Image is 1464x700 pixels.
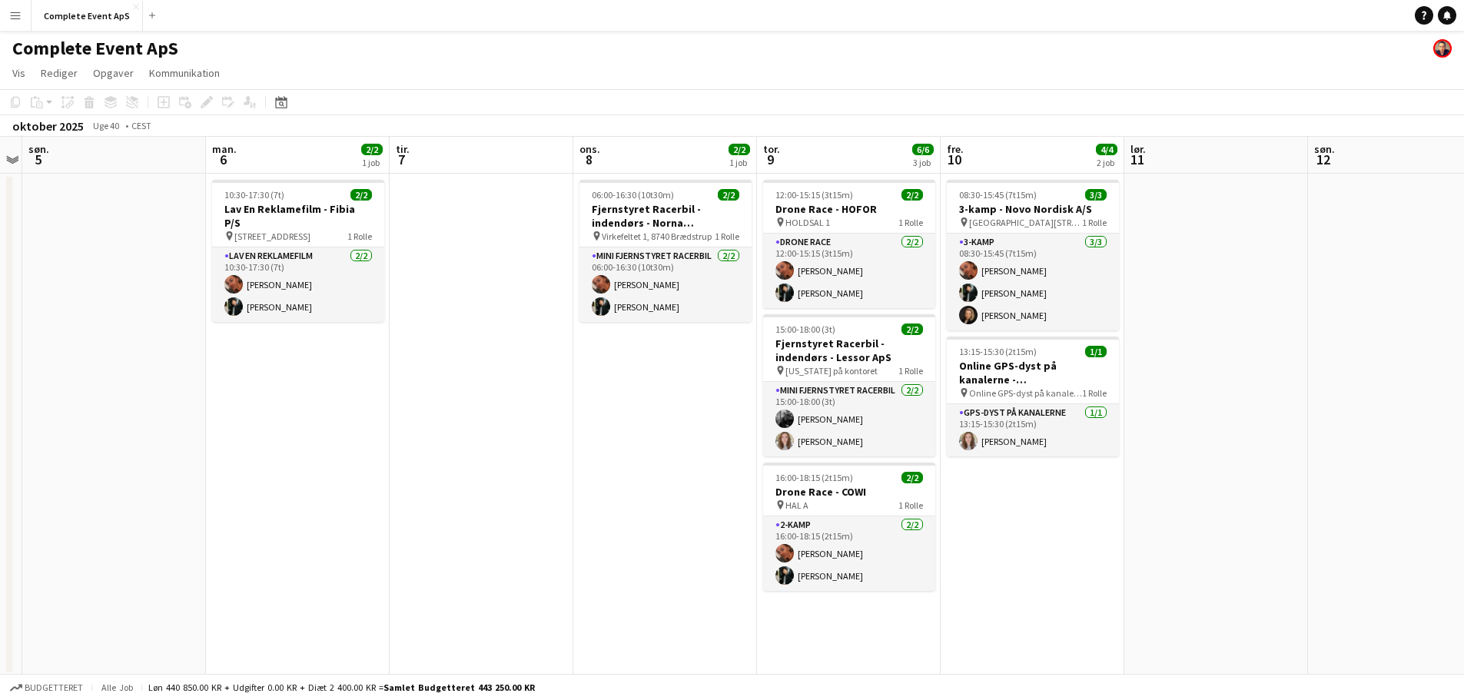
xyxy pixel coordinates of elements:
[579,247,752,322] app-card-role: Mini Fjernstyret Racerbil2/206:00-16:30 (10t30m)[PERSON_NAME][PERSON_NAME]
[592,189,674,201] span: 06:00-16:30 (10t30m)
[947,359,1119,386] h3: Online GPS-dyst på kanalerne - Udenrigsministeriet
[28,142,49,156] span: søn.
[41,66,78,80] span: Rediger
[947,234,1119,330] app-card-role: 3-kamp3/308:30-15:45 (7t15m)[PERSON_NAME][PERSON_NAME][PERSON_NAME]
[25,682,83,693] span: Budgetteret
[1433,39,1452,58] app-user-avatar: Christian Brøckner
[775,323,835,335] span: 15:00-18:00 (3t)
[763,142,780,156] span: tor.
[901,323,923,335] span: 2/2
[1097,157,1117,168] div: 2 job
[212,180,384,322] app-job-card: 10:30-17:30 (7t)2/2Lav En Reklamefilm - Fibia P/S [STREET_ADDRESS]1 RolleLav En Reklamefilm2/210:...
[763,202,935,216] h3: Drone Race - HOFOR
[212,142,237,156] span: man.
[729,157,749,168] div: 1 job
[579,202,752,230] h3: Fjernstyret Racerbil - indendørs - Norna Playgrounds A/S
[761,151,780,168] span: 9
[26,151,49,168] span: 5
[947,202,1119,216] h3: 3-kamp - Novo Nordisk A/S
[347,231,372,242] span: 1 Rolle
[143,63,226,83] a: Kommunikation
[12,66,25,80] span: Vis
[1130,142,1146,156] span: lør.
[913,157,933,168] div: 3 job
[785,365,878,377] span: [US_STATE] på kontoret
[362,157,382,168] div: 1 job
[947,142,964,156] span: fre.
[234,231,310,242] span: [STREET_ADDRESS]
[1096,144,1117,155] span: 4/4
[12,37,178,60] h1: Complete Event ApS
[763,382,935,456] app-card-role: Mini Fjernstyret Racerbil2/215:00-18:00 (3t)[PERSON_NAME][PERSON_NAME]
[350,189,372,201] span: 2/2
[6,63,32,83] a: Vis
[775,189,853,201] span: 12:00-15:15 (3t15m)
[729,144,750,155] span: 2/2
[944,151,964,168] span: 10
[8,679,85,696] button: Budgetteret
[602,231,712,242] span: Virkefeltet 1, 8740 Brædstrup
[763,516,935,591] app-card-role: 2-kamp2/216:00-18:15 (2t15m)[PERSON_NAME][PERSON_NAME]
[361,144,383,155] span: 2/2
[959,189,1037,201] span: 08:30-15:45 (7t15m)
[901,189,923,201] span: 2/2
[898,217,923,228] span: 1 Rolle
[959,346,1037,357] span: 13:15-15:30 (2t15m)
[131,120,151,131] div: CEST
[763,337,935,364] h3: Fjernstyret Racerbil - indendørs - Lessor ApS
[1314,142,1335,156] span: søn.
[763,314,935,456] app-job-card: 15:00-18:00 (3t)2/2Fjernstyret Racerbil - indendørs - Lessor ApS [US_STATE] på kontoret1 RolleMin...
[763,234,935,308] app-card-role: Drone Race2/212:00-15:15 (3t15m)[PERSON_NAME][PERSON_NAME]
[715,231,739,242] span: 1 Rolle
[1085,189,1107,201] span: 3/3
[785,499,808,511] span: HAL A
[1312,151,1335,168] span: 12
[775,472,853,483] span: 16:00-18:15 (2t15m)
[149,66,220,80] span: Kommunikation
[87,120,125,131] span: Uge 40
[1085,346,1107,357] span: 1/1
[579,180,752,322] app-job-card: 06:00-16:30 (10t30m)2/2Fjernstyret Racerbil - indendørs - Norna Playgrounds A/S Virkefeltet 1, 87...
[224,189,284,201] span: 10:30-17:30 (7t)
[898,365,923,377] span: 1 Rolle
[969,387,1082,399] span: Online GPS-dyst på kanalerne
[718,189,739,201] span: 2/2
[98,682,135,693] span: Alle job
[579,142,600,156] span: ons.
[1082,387,1107,399] span: 1 Rolle
[912,144,934,155] span: 6/6
[396,142,410,156] span: tir.
[148,682,535,693] div: Løn 440 850.00 KR + Udgifter 0.00 KR + Diæt 2 400.00 KR =
[947,337,1119,456] app-job-card: 13:15-15:30 (2t15m)1/1Online GPS-dyst på kanalerne - Udenrigsministeriet Online GPS-dyst på kanal...
[35,63,84,83] a: Rediger
[93,66,134,80] span: Opgaver
[1082,217,1107,228] span: 1 Rolle
[763,463,935,591] app-job-card: 16:00-18:15 (2t15m)2/2Drone Race - COWI HAL A1 Rolle2-kamp2/216:00-18:15 (2t15m)[PERSON_NAME][PER...
[763,485,935,499] h3: Drone Race - COWI
[383,682,535,693] span: Samlet budgetteret 443 250.00 KR
[212,247,384,322] app-card-role: Lav En Reklamefilm2/210:30-17:30 (7t)[PERSON_NAME][PERSON_NAME]
[947,404,1119,456] app-card-role: GPS-dyst på kanalerne1/113:15-15:30 (2t15m)[PERSON_NAME]
[210,151,237,168] span: 6
[901,472,923,483] span: 2/2
[12,118,84,134] div: oktober 2025
[898,499,923,511] span: 1 Rolle
[577,151,600,168] span: 8
[32,1,143,31] button: Complete Event ApS
[1128,151,1146,168] span: 11
[947,180,1119,330] app-job-card: 08:30-15:45 (7t15m)3/33-kamp - Novo Nordisk A/S [GEOGRAPHIC_DATA][STREET_ADDRESS][GEOGRAPHIC_DATA...
[969,217,1082,228] span: [GEOGRAPHIC_DATA][STREET_ADDRESS][GEOGRAPHIC_DATA]
[212,202,384,230] h3: Lav En Reklamefilm - Fibia P/S
[763,180,935,308] app-job-card: 12:00-15:15 (3t15m)2/2Drone Race - HOFOR HOLDSAL 11 RolleDrone Race2/212:00-15:15 (3t15m)[PERSON_...
[87,63,140,83] a: Opgaver
[393,151,410,168] span: 7
[785,217,830,228] span: HOLDSAL 1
